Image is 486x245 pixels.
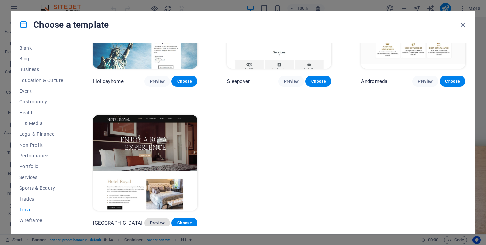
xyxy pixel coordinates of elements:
[93,115,197,211] img: Hotel Royal
[278,76,304,87] button: Preview
[19,193,63,204] button: Trades
[19,207,63,212] span: Travel
[19,150,63,161] button: Performance
[19,175,63,180] span: Services
[93,78,124,85] p: Holidayhome
[171,218,197,228] button: Choose
[19,196,63,202] span: Trades
[19,19,109,30] h4: Choose a template
[150,220,165,226] span: Preview
[445,79,460,84] span: Choose
[19,153,63,158] span: Performance
[440,76,465,87] button: Choose
[19,118,63,129] button: IT & Media
[19,88,63,94] span: Event
[19,75,63,86] button: Education & Culture
[19,42,63,53] button: Blank
[19,86,63,96] button: Event
[144,218,170,228] button: Preview
[19,78,63,83] span: Education & Culture
[19,53,63,64] button: Blog
[19,161,63,172] button: Portfolio
[19,164,63,169] span: Portfolio
[311,79,326,84] span: Choose
[19,185,63,191] span: Sports & Beauty
[19,45,63,51] span: Blank
[19,172,63,183] button: Services
[19,129,63,140] button: Legal & Finance
[19,96,63,107] button: Gastronomy
[19,218,63,223] span: Wireframe
[177,220,192,226] span: Choose
[305,76,331,87] button: Choose
[418,79,433,84] span: Preview
[144,76,170,87] button: Preview
[19,121,63,126] span: IT & Media
[19,64,63,75] button: Business
[361,78,387,85] p: Andromeda
[171,76,197,87] button: Choose
[19,99,63,104] span: Gastronomy
[19,131,63,137] span: Legal & Finance
[19,142,63,148] span: Non-Profit
[412,76,438,87] button: Preview
[19,183,63,193] button: Sports & Beauty
[227,78,250,85] p: Sleepover
[19,107,63,118] button: Health
[19,67,63,72] span: Business
[177,79,192,84] span: Choose
[19,110,63,115] span: Health
[150,79,165,84] span: Preview
[19,215,63,226] button: Wireframe
[93,220,142,226] p: [GEOGRAPHIC_DATA]
[19,56,63,61] span: Blog
[284,79,299,84] span: Preview
[19,204,63,215] button: Travel
[19,140,63,150] button: Non-Profit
